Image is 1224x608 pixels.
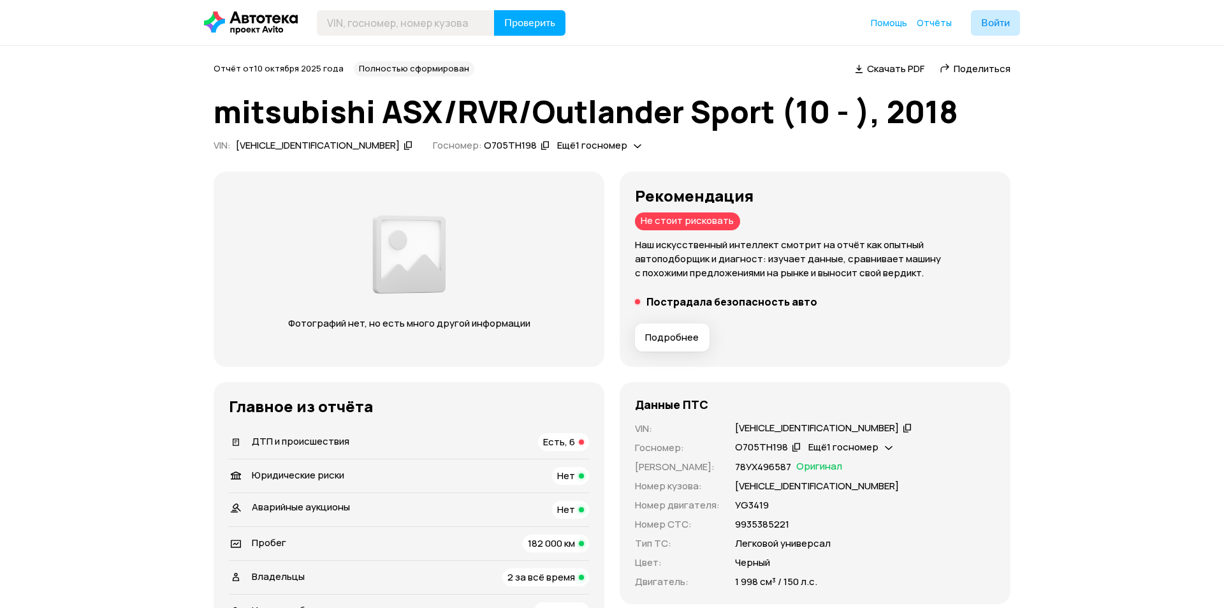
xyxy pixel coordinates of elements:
img: 2a3f492e8892fc00.png [369,208,449,301]
p: Двигатель : [635,575,720,589]
span: Поделиться [954,62,1010,75]
h3: Рекомендация [635,187,995,205]
p: Тип ТС : [635,537,720,551]
div: О705ТН198 [735,441,788,454]
input: VIN, госномер, номер кузова [317,10,495,36]
p: 9935385221 [735,517,789,531]
span: Проверить [504,18,555,28]
span: 182 000 км [528,537,575,550]
span: Ещё 1 госномер [557,138,627,152]
button: Проверить [494,10,565,36]
span: Аварийные аукционы [252,500,350,514]
span: Пробег [252,536,286,549]
button: Войти [971,10,1020,36]
span: Владельцы [252,570,305,583]
p: Госномер : [635,441,720,455]
h5: Пострадала безопасность авто [646,295,817,308]
p: УG3419 [735,498,769,512]
a: Помощь [871,17,907,29]
span: Подробнее [645,331,699,344]
p: Наш искусственный интеллект смотрит на отчёт как опытный автоподборщик и диагност: изучает данные... [635,238,995,280]
p: Легковой универсал [735,537,831,551]
h4: Данные ПТС [635,397,708,412]
div: [VEHICLE_IDENTIFICATION_NUMBER] [236,139,400,152]
p: Номер СТС : [635,517,720,531]
h1: mitsubishi ASX/RVR/Outlander Sport (10 - ), 2018 [214,94,1010,129]
span: VIN : [214,138,231,152]
span: Скачать PDF [867,62,924,75]
span: Юридические риски [252,468,344,482]
span: Нет [557,469,575,482]
span: Отчёт от 10 октября 2025 года [214,63,344,74]
span: Ещё 1 госномер [808,440,878,454]
p: Номер двигателя : [635,498,720,512]
button: Подробнее [635,323,710,352]
div: Не стоит рисковать [635,212,740,230]
p: Номер кузова : [635,479,720,493]
div: О705ТН198 [484,139,537,152]
p: 78УХ496587 [735,460,791,474]
div: Полностью сформирован [354,61,474,77]
a: Отчёты [917,17,952,29]
span: Оригинал [796,460,842,474]
a: Поделиться [940,62,1010,75]
span: Нет [557,503,575,516]
p: Фотографий нет, но есть много другой информации [275,316,543,330]
span: 2 за всё время [507,570,575,584]
span: Войти [981,18,1010,28]
span: Госномер: [433,138,482,152]
p: Черный [735,556,770,570]
p: 1 998 см³ / 150 л.с. [735,575,817,589]
span: Есть, 6 [543,435,575,449]
span: ДТП и происшествия [252,434,349,448]
p: VIN : [635,422,720,436]
p: [VEHICLE_IDENTIFICATION_NUMBER] [735,479,899,493]
a: Скачать PDF [855,62,924,75]
div: [VEHICLE_IDENTIFICATION_NUMBER] [735,422,899,435]
p: Цвет : [635,556,720,570]
h3: Главное из отчёта [229,397,589,415]
p: [PERSON_NAME] : [635,460,720,474]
